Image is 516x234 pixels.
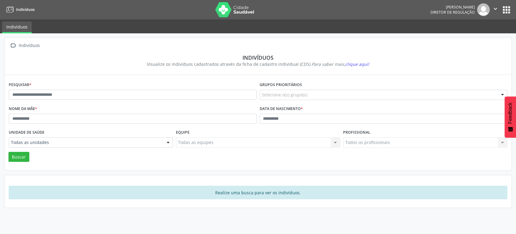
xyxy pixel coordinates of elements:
button: Feedback - Mostrar pesquisa [505,96,516,138]
div: Visualize os indivíduos cadastrados através da ficha de cadastro individual (CDS). [13,61,503,67]
a: Indivíduos [4,5,35,15]
label: Unidade de saúde [9,128,44,137]
label: Pesquisar [9,80,31,90]
i:  [9,41,18,50]
div: Indivíduos [18,41,41,50]
img: img [477,3,490,16]
div: [PERSON_NAME] [430,5,475,10]
div: Indivíduos [13,54,503,61]
i:  [492,5,499,12]
span: Diretor de regulação [430,10,475,15]
span: Feedback [508,102,513,124]
label: Nome da mãe [9,104,37,114]
button:  [490,3,501,16]
button: apps [501,5,512,15]
label: Profissional [343,128,370,137]
a:  Indivíduos [9,41,41,50]
label: Grupos prioritários [260,80,302,90]
span: Todas as unidades [11,139,161,145]
label: Data de nascimento [260,104,303,114]
i: Para saber mais, [312,61,369,67]
button: Buscar [8,152,29,162]
label: Equipe [176,128,190,137]
div: Realize uma busca para ver os indivíduos. [9,186,507,199]
span: clique aqui! [345,61,369,67]
span: Indivíduos [16,7,35,12]
a: Indivíduos [2,22,32,33]
span: Selecione o(s) grupo(s) [262,92,307,98]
